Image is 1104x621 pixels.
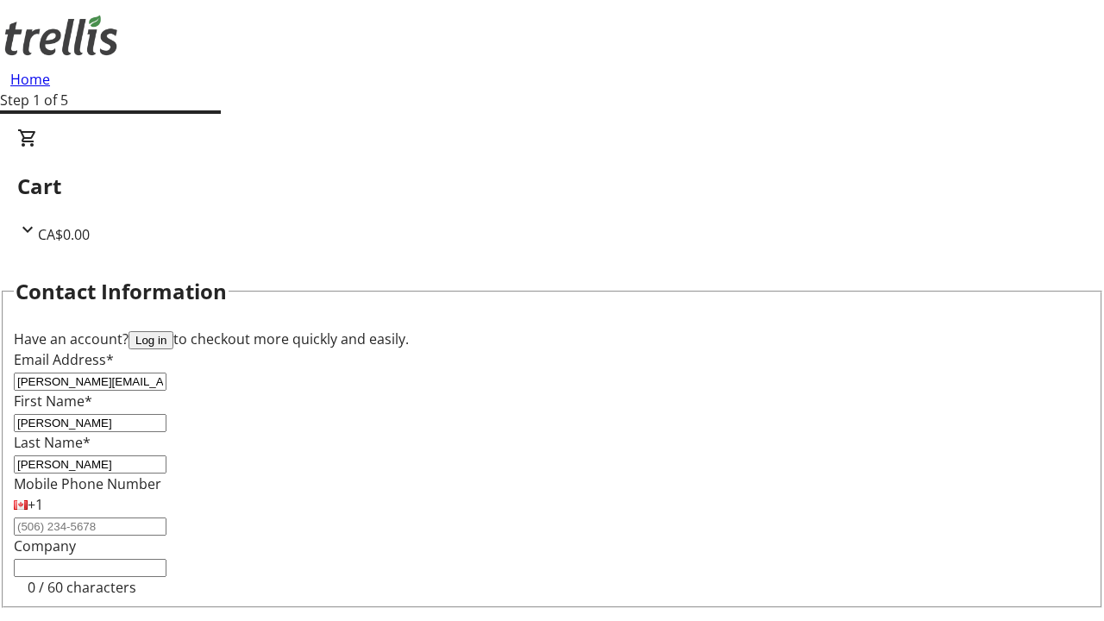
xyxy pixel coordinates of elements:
[16,276,227,307] h2: Contact Information
[14,517,166,536] input: (506) 234-5678
[129,331,173,349] button: Log in
[28,578,136,597] tr-character-limit: 0 / 60 characters
[38,225,90,244] span: CA$0.00
[14,350,114,369] label: Email Address*
[17,171,1087,202] h2: Cart
[14,392,92,411] label: First Name*
[17,128,1087,245] div: CartCA$0.00
[14,329,1090,349] div: Have an account? to checkout more quickly and easily.
[14,433,91,452] label: Last Name*
[14,536,76,555] label: Company
[14,474,161,493] label: Mobile Phone Number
